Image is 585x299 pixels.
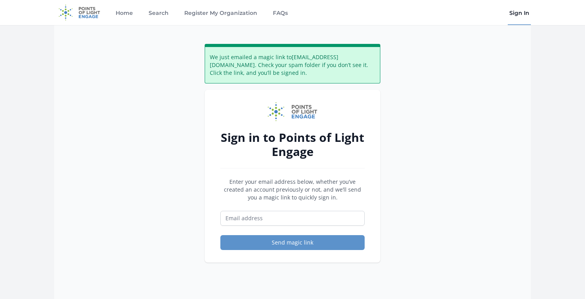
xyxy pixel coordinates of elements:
img: Points of Light Engage logo [268,102,317,121]
h2: Sign in to Points of Light Engage [220,130,365,159]
p: Enter your email address below, whether you’ve created an account previously or not, and we’ll se... [220,178,365,201]
button: Send magic link [220,235,365,250]
div: We just emailed a magic link to [EMAIL_ADDRESS][DOMAIN_NAME] . Check your spam folder if you don’... [205,44,380,83]
input: Email address [220,211,365,226]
